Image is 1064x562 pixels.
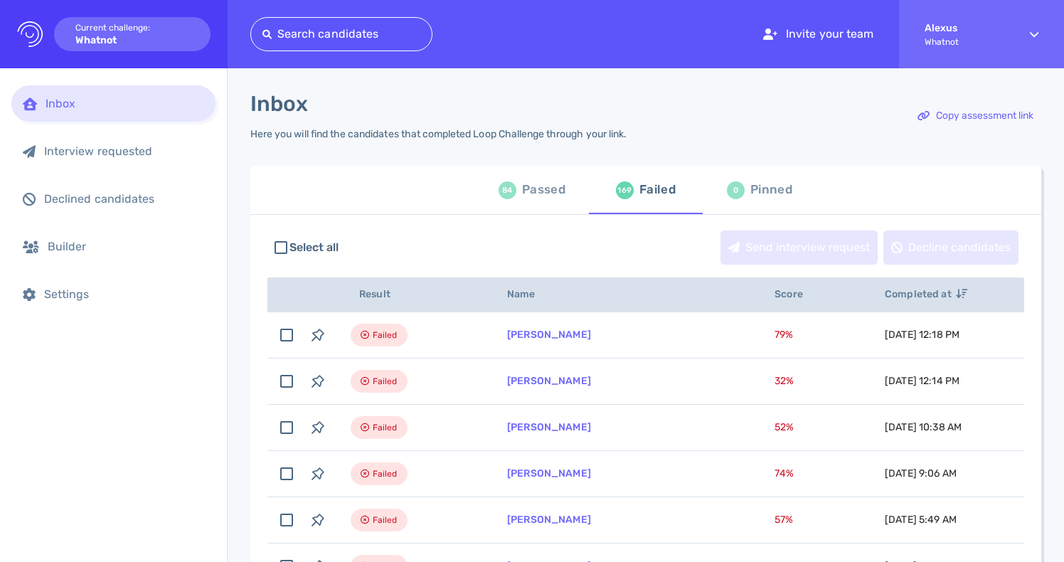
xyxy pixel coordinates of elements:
div: 0 [727,181,745,199]
div: Settings [44,287,204,301]
span: 57 % [775,514,793,526]
span: [DATE] 12:14 PM [885,375,959,387]
span: Failed [373,373,398,390]
span: [DATE] 10:38 AM [885,421,962,433]
a: [PERSON_NAME] [507,514,591,526]
a: [PERSON_NAME] [507,329,591,341]
span: Name [507,288,551,300]
div: Send interview request [721,231,877,264]
div: Decline candidates [884,231,1018,264]
span: Failed [373,511,398,529]
div: 169 [616,181,634,199]
strong: Alexus [925,22,1004,34]
a: [PERSON_NAME] [507,375,591,387]
div: Builder [48,240,204,253]
span: Failed [373,419,398,436]
button: Send interview request [720,230,878,265]
div: Here you will find the candidates that completed Loop Challenge through your link. [250,128,627,140]
div: Pinned [750,179,792,201]
span: Whatnot [925,37,1004,47]
div: Failed [639,179,676,201]
button: Copy assessment link [910,99,1041,133]
a: [PERSON_NAME] [507,421,591,433]
span: [DATE] 12:18 PM [885,329,959,341]
span: Score [775,288,819,300]
span: 52 % [775,421,794,433]
a: [PERSON_NAME] [507,467,591,479]
span: Failed [373,465,398,482]
div: Passed [522,179,565,201]
div: 84 [499,181,516,199]
span: Failed [373,327,398,344]
h1: Inbox [250,91,308,117]
span: 74 % [775,467,794,479]
th: Result [334,277,490,312]
div: Copy assessment link [910,100,1041,132]
span: [DATE] 5:49 AM [885,514,957,526]
button: Decline candidates [883,230,1018,265]
div: Declined candidates [44,192,204,206]
span: 79 % [775,329,793,341]
span: Completed at [885,288,967,300]
span: Select all [289,239,339,256]
span: [DATE] 9:06 AM [885,467,957,479]
div: Inbox [46,97,204,110]
span: 32 % [775,375,794,387]
div: Interview requested [44,144,204,158]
